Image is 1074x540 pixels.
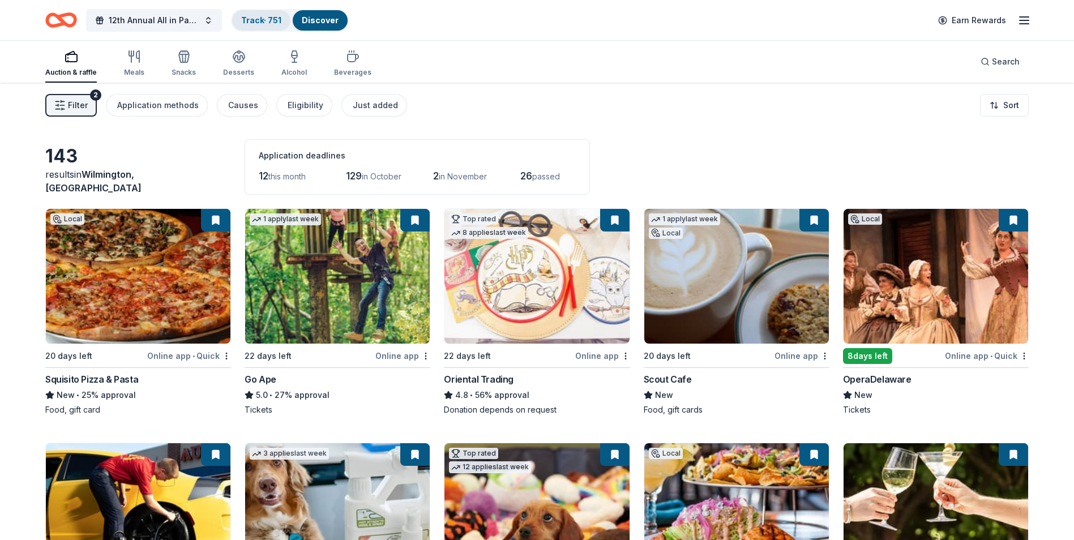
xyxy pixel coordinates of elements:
[334,68,371,77] div: Beverages
[245,349,292,363] div: 22 days left
[147,349,231,363] div: Online app Quick
[231,9,349,32] button: Track· 751Discover
[346,170,362,182] span: 129
[281,68,307,77] div: Alcohol
[449,227,528,239] div: 8 applies last week
[843,404,1029,415] div: Tickets
[532,172,560,181] span: passed
[334,45,371,83] button: Beverages
[644,404,829,415] div: Food, gift cards
[449,461,531,473] div: 12 applies last week
[109,14,199,27] span: 12th Annual All in Paddle Raffle
[444,404,630,415] div: Donation depends on request
[302,15,339,25] a: Discover
[992,55,1020,68] span: Search
[288,98,323,112] div: Eligibility
[276,94,332,117] button: Eligibility
[90,89,101,101] div: 2
[106,94,208,117] button: Application methods
[649,228,683,239] div: Local
[843,372,912,386] div: OperaDelaware
[259,149,576,162] div: Application deadlines
[45,145,231,168] div: 143
[444,209,629,344] img: Image for Oriental Trading
[256,388,268,402] span: 5.0
[117,98,199,112] div: Application methods
[843,208,1029,415] a: Image for OperaDelawareLocal8days leftOnline app•QuickOperaDelawareNewTickets
[439,172,487,181] span: in November
[644,349,691,363] div: 20 days left
[124,68,144,77] div: Meals
[245,208,430,415] a: Image for Go Ape1 applylast week22 days leftOnline appGo Ape5.0•27% approvalTickets
[362,172,401,181] span: in October
[45,7,77,33] a: Home
[444,349,491,363] div: 22 days left
[655,388,673,402] span: New
[259,170,268,182] span: 12
[45,169,142,194] span: Wilmington, [GEOGRAPHIC_DATA]
[250,213,321,225] div: 1 apply last week
[848,213,882,225] div: Local
[223,45,254,83] button: Desserts
[124,45,144,83] button: Meals
[854,388,872,402] span: New
[57,388,75,402] span: New
[45,372,138,386] div: Squisito Pizza & Pasta
[50,213,84,225] div: Local
[76,391,79,400] span: •
[268,172,306,181] span: this month
[45,94,97,117] button: Filter2
[341,94,407,117] button: Just added
[192,352,195,361] span: •
[245,404,430,415] div: Tickets
[172,45,196,83] button: Snacks
[649,213,720,225] div: 1 apply last week
[520,170,532,182] span: 26
[644,208,829,415] a: Image for Scout Cafe1 applylast weekLocal20 days leftOnline appScout CafeNewFood, gift cards
[45,168,231,195] div: results
[245,388,430,402] div: 27% approval
[444,372,514,386] div: Oriental Trading
[931,10,1013,31] a: Earn Rewards
[270,391,273,400] span: •
[990,352,992,361] span: •
[455,388,468,402] span: 4.8
[45,404,231,415] div: Food, gift card
[250,448,329,460] div: 3 applies last week
[433,170,439,182] span: 2
[843,348,892,364] div: 8 days left
[644,372,692,386] div: Scout Cafe
[223,68,254,77] div: Desserts
[45,169,142,194] span: in
[45,388,231,402] div: 25% approval
[644,209,829,344] img: Image for Scout Cafe
[217,94,267,117] button: Causes
[45,45,97,83] button: Auction & raffle
[245,372,276,386] div: Go Ape
[228,98,258,112] div: Causes
[45,68,97,77] div: Auction & raffle
[980,94,1029,117] button: Sort
[46,209,230,344] img: Image for Squisito Pizza & Pasta
[575,349,630,363] div: Online app
[649,448,683,459] div: Local
[353,98,398,112] div: Just added
[972,50,1029,73] button: Search
[945,349,1029,363] div: Online app Quick
[375,349,430,363] div: Online app
[470,391,473,400] span: •
[444,388,630,402] div: 56% approval
[1003,98,1019,112] span: Sort
[86,9,222,32] button: 12th Annual All in Paddle Raffle
[775,349,829,363] div: Online app
[449,448,498,459] div: Top rated
[241,15,281,25] a: Track· 751
[45,349,92,363] div: 20 days left
[281,45,307,83] button: Alcohol
[45,208,231,415] a: Image for Squisito Pizza & PastaLocal20 days leftOnline app•QuickSquisito Pizza & PastaNew•25% ap...
[444,208,630,415] a: Image for Oriental TradingTop rated8 applieslast week22 days leftOnline appOriental Trading4.8•56...
[844,209,1028,344] img: Image for OperaDelaware
[245,209,430,344] img: Image for Go Ape
[449,213,498,225] div: Top rated
[172,68,196,77] div: Snacks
